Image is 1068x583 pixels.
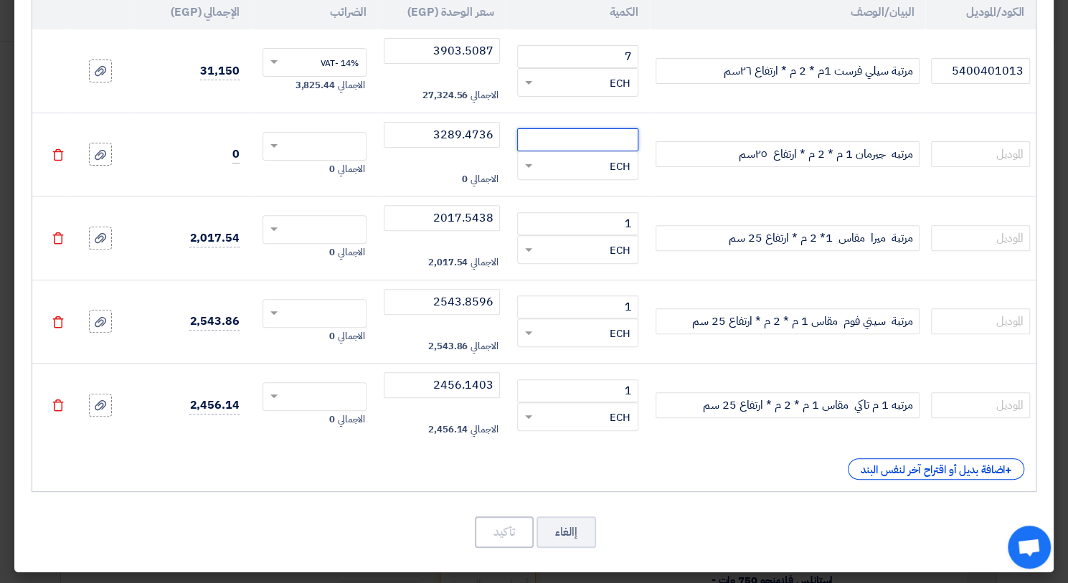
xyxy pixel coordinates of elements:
[471,255,498,270] span: الاجمالي
[610,75,630,92] span: ECH
[610,409,630,426] span: ECH
[384,289,499,315] input: أدخل سعر الوحدة
[517,295,638,318] input: RFQ_STEP1.ITEMS.2.AMOUNT_TITLE
[263,48,367,77] ng-select: VAT
[338,245,365,260] span: الاجمالي
[263,132,367,161] ng-select: VAT
[428,422,468,437] span: 2,456.14
[931,308,1030,334] input: الموديل
[338,78,365,93] span: الاجمالي
[610,158,630,175] span: ECH
[384,122,499,148] input: أدخل سعر الوحدة
[656,308,920,334] input: Add Item Description
[1005,462,1012,479] span: +
[263,299,367,328] ng-select: VAT
[475,516,534,548] button: تأكيد
[384,205,499,231] input: أدخل سعر الوحدة
[329,329,335,343] span: 0
[296,78,335,93] span: 3,825.44
[384,38,499,64] input: أدخل سعر الوحدة
[428,255,468,270] span: 2,017.54
[189,229,239,247] span: 2,017.54
[656,392,920,418] input: Add Item Description
[338,162,365,176] span: الاجمالي
[517,379,638,402] input: RFQ_STEP1.ITEMS.2.AMOUNT_TITLE
[384,372,499,398] input: أدخل سعر الوحدة
[428,339,468,354] span: 2,543.86
[610,242,630,259] span: ECH
[517,45,638,68] input: RFQ_STEP1.ITEMS.2.AMOUNT_TITLE
[610,326,630,342] span: ECH
[656,141,920,167] input: Add Item Description
[931,225,1030,251] input: الموديل
[517,128,638,151] input: RFQ_STEP1.ITEMS.2.AMOUNT_TITLE
[189,397,239,414] span: 2,456.14
[471,422,498,437] span: الاجمالي
[848,458,1024,480] div: اضافة بديل أو اقتراح آخر لنفس البند
[462,172,468,186] span: 0
[263,382,367,411] ng-select: VAT
[329,162,335,176] span: 0
[656,58,920,84] input: Add Item Description
[329,412,335,427] span: 0
[471,172,498,186] span: الاجمالي
[200,62,239,80] span: 31,150
[471,339,498,354] span: الاجمالي
[1008,526,1051,569] a: دردشة مفتوحة
[263,215,367,244] ng-select: VAT
[656,225,920,251] input: Add Item Description
[232,146,240,163] span: 0
[931,58,1030,84] input: الموديل
[338,329,365,343] span: الاجمالي
[931,141,1030,167] input: الموديل
[189,313,239,331] span: 2,543.86
[517,212,638,235] input: RFQ_STEP1.ITEMS.2.AMOUNT_TITLE
[329,245,335,260] span: 0
[422,88,468,103] span: 27,324.56
[537,516,596,548] button: إالغاء
[931,392,1030,418] input: الموديل
[471,88,498,103] span: الاجمالي
[338,412,365,427] span: الاجمالي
